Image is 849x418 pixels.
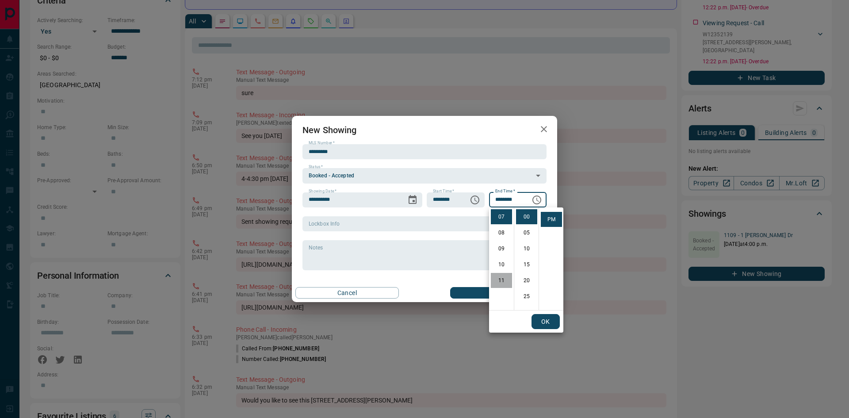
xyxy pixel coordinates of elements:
[491,209,512,224] li: 7 hours
[528,191,546,209] button: Choose time, selected time is 7:00 PM
[309,188,337,194] label: Showing Date
[491,225,512,240] li: 8 hours
[295,287,399,299] button: Cancel
[433,188,454,194] label: Start Time
[514,207,539,310] ul: Select minutes
[532,314,560,329] button: OK
[292,116,367,144] h2: New Showing
[516,225,537,240] li: 5 minutes
[516,209,537,224] li: 0 minutes
[495,188,515,194] label: End Time
[309,164,323,170] label: Status
[450,287,554,299] button: Create
[309,140,335,146] label: MLS Number
[491,273,512,288] li: 11 hours
[302,168,547,183] div: Booked - Accepted
[516,305,537,320] li: 30 minutes
[541,212,562,227] li: PM
[539,207,563,310] ul: Select meridiem
[466,191,484,209] button: Choose time, selected time is 11:00 AM
[516,289,537,304] li: 25 minutes
[489,207,514,310] ul: Select hours
[516,273,537,288] li: 20 minutes
[516,257,537,272] li: 15 minutes
[516,241,537,256] li: 10 minutes
[491,241,512,256] li: 9 hours
[491,257,512,272] li: 10 hours
[404,191,421,209] button: Choose date, selected date is Sep 20, 2025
